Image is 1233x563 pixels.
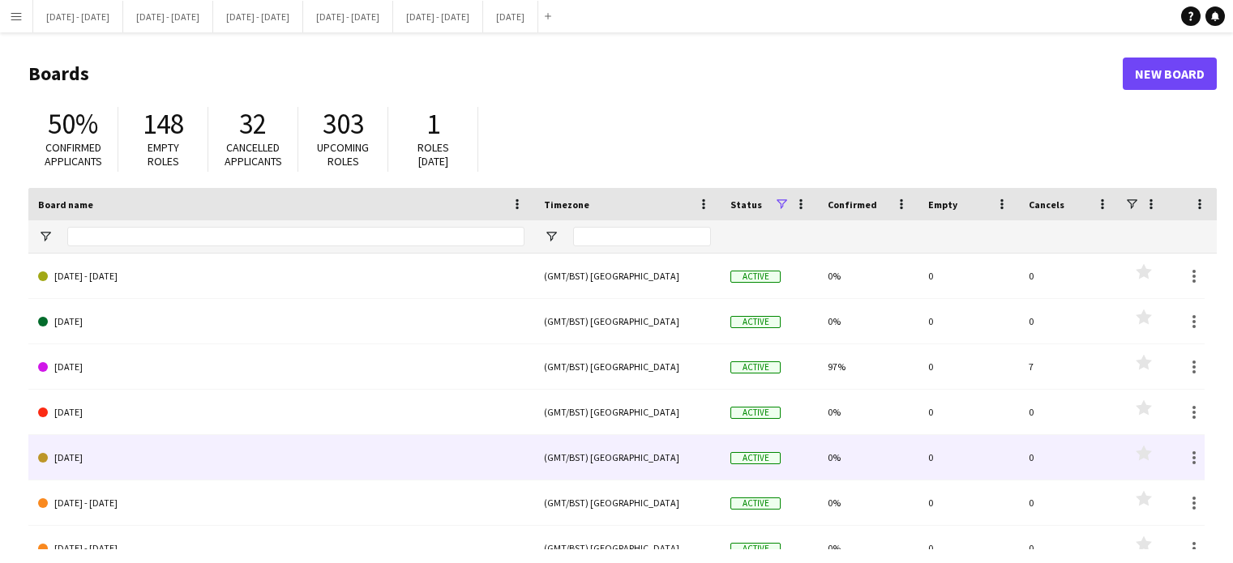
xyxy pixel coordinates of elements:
[818,254,918,298] div: 0%
[534,480,721,525] div: (GMT/BST) [GEOGRAPHIC_DATA]
[818,344,918,389] div: 97%
[544,229,559,244] button: Open Filter Menu
[730,407,781,419] span: Active
[928,198,957,211] span: Empty
[534,435,721,480] div: (GMT/BST) [GEOGRAPHIC_DATA]
[918,299,1019,343] div: 0
[28,62,1123,86] h1: Boards
[38,344,524,390] a: [DATE]
[1019,254,1120,298] div: 0
[1019,344,1120,389] div: 7
[918,390,1019,434] div: 0
[544,198,589,211] span: Timezone
[38,390,524,435] a: [DATE]
[38,198,93,211] span: Board name
[534,344,721,389] div: (GMT/BST) [GEOGRAPHIC_DATA]
[1123,58,1217,90] a: New Board
[730,361,781,373] span: Active
[38,229,53,244] button: Open Filter Menu
[534,390,721,434] div: (GMT/BST) [GEOGRAPHIC_DATA]
[828,198,877,211] span: Confirmed
[534,299,721,343] div: (GMT/BST) [GEOGRAPHIC_DATA]
[38,435,524,480] a: [DATE]
[730,543,781,555] span: Active
[303,1,393,32] button: [DATE] - [DATE]
[317,140,369,168] span: Upcoming roles
[918,435,1019,480] div: 0
[123,1,213,32] button: [DATE] - [DATE]
[38,299,524,344] a: [DATE]
[534,254,721,298] div: (GMT/BST) [GEOGRAPHIC_DATA]
[148,140,179,168] span: Empty roles
[426,106,440,142] span: 1
[323,106,364,142] span: 303
[730,452,781,464] span: Active
[1019,435,1120,480] div: 0
[143,106,184,142] span: 148
[730,497,781,510] span: Active
[818,390,918,434] div: 0%
[730,198,762,211] span: Status
[239,106,267,142] span: 32
[213,1,303,32] button: [DATE] - [DATE]
[1029,198,1064,211] span: Cancels
[48,106,98,142] span: 50%
[1019,299,1120,343] div: 0
[393,1,483,32] button: [DATE] - [DATE]
[818,480,918,525] div: 0%
[918,254,1019,298] div: 0
[38,254,524,299] a: [DATE] - [DATE]
[38,480,524,526] a: [DATE] - [DATE]
[918,480,1019,525] div: 0
[483,1,538,32] button: [DATE]
[33,1,123,32] button: [DATE] - [DATE]
[225,140,282,168] span: Cancelled applicants
[573,227,711,246] input: Timezone Filter Input
[730,271,781,283] span: Active
[67,227,524,246] input: Board name Filter Input
[818,435,918,480] div: 0%
[45,140,102,168] span: Confirmed applicants
[818,299,918,343] div: 0%
[730,316,781,328] span: Active
[1019,390,1120,434] div: 0
[1019,480,1120,525] div: 0
[918,344,1019,389] div: 0
[417,140,449,168] span: Roles [DATE]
